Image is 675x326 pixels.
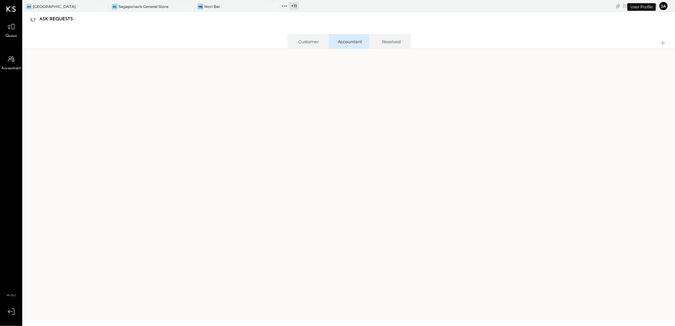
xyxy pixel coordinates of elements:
div: Ask Requests [39,14,79,24]
span: Queue [5,33,17,39]
div: + 11 [289,2,299,10]
button: ja [658,1,669,11]
a: Queue [0,21,22,39]
div: SG [112,4,118,10]
div: Sagaponack General Store [119,4,168,9]
span: Accountant [2,66,21,71]
a: Accountant [0,53,22,71]
div: [GEOGRAPHIC_DATA] [33,4,76,9]
div: User Profile [627,3,656,11]
div: copy link [615,3,621,9]
li: Resolved [370,34,411,49]
div: Customer [294,39,324,44]
div: NB [198,4,203,10]
div: [DATE] [623,3,657,9]
div: AH [26,4,32,10]
div: Accountant [335,39,365,44]
div: Nori Bar [204,4,220,9]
